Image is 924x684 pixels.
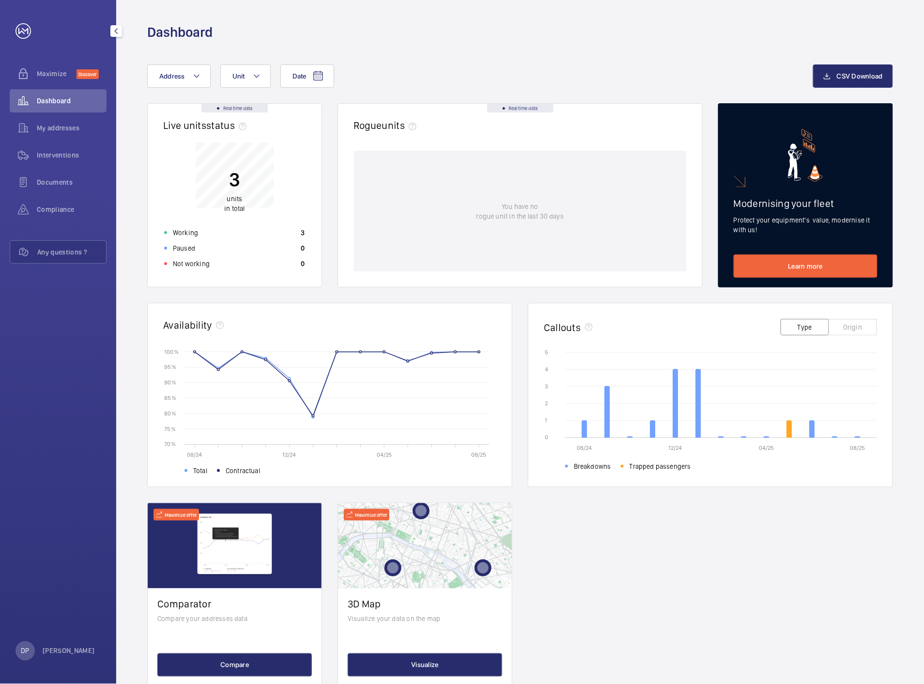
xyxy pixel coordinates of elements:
span: Breakdowns [574,461,611,471]
text: 85 % [164,395,176,401]
a: Learn more [734,255,878,278]
p: 3 [224,168,245,192]
p: Visualize your data on the map [348,614,502,624]
span: CSV Download [837,72,883,80]
h1: Dashboard [147,23,213,41]
span: units [227,195,243,203]
span: Date [293,72,307,80]
text: 95 % [164,364,176,370]
span: Address [159,72,185,80]
p: 0 [301,243,305,253]
div: Real time data [487,104,554,112]
p: You have no rogue unit in the last 30 days [477,202,564,221]
button: CSV Download [813,64,893,88]
span: Dashboard [37,96,107,106]
span: My addresses [37,123,107,133]
button: Address [147,64,211,88]
span: status [206,119,250,131]
text: 3 [545,383,548,390]
span: Trapped passengers [630,461,691,471]
span: Maximize [37,69,77,79]
h2: Availability [163,319,212,331]
text: 08/24 [577,445,592,451]
button: Origin [829,319,877,335]
h2: Live units [163,119,250,131]
text: 12/24 [669,445,682,451]
span: Any questions ? [37,247,106,257]
p: 0 [301,259,305,269]
text: 08/24 [187,451,202,458]
h2: 3D Map [348,598,502,610]
text: 1 [545,417,547,424]
span: Discover [77,69,99,79]
p: in total [224,194,245,214]
p: 3 [301,228,305,238]
text: 70 % [164,441,176,447]
span: Compliance [37,205,107,214]
h2: Callouts [544,321,581,334]
text: 4 [545,366,548,373]
p: Compare your addresses data [157,614,312,624]
span: Contractual [226,466,260,476]
text: 12/24 [283,451,296,458]
text: 90 % [164,379,176,386]
span: Unit [232,72,245,80]
span: Interventions [37,150,107,160]
div: Real time data [201,104,268,112]
button: Visualize [348,653,502,677]
text: 08/25 [472,451,487,458]
button: Type [781,319,829,335]
text: 100 % [164,348,179,355]
p: Protect your equipment's value, modernise it with us! [734,215,878,235]
text: 5 [545,349,548,356]
button: Unit [220,64,271,88]
h2: Rogue [354,119,420,131]
text: 80 % [164,410,176,417]
text: 04/25 [759,445,774,451]
button: Date [280,64,334,88]
div: Maximize offer [154,509,199,521]
span: units [382,119,421,131]
p: Paused [173,243,195,253]
span: Total [193,466,207,476]
text: 75 % [164,426,176,432]
p: DP [21,646,29,656]
p: Working [173,228,198,238]
text: 0 [545,434,548,441]
img: marketing-card.svg [788,129,823,182]
text: 04/25 [377,451,392,458]
button: Compare [157,653,312,677]
h2: Comparator [157,598,312,610]
div: Maximize offer [344,509,389,521]
p: [PERSON_NAME] [43,646,95,656]
text: 2 [545,400,548,407]
p: Not working [173,259,210,269]
h2: Modernising your fleet [734,197,878,209]
text: 08/25 [850,445,865,451]
span: Documents [37,177,107,187]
